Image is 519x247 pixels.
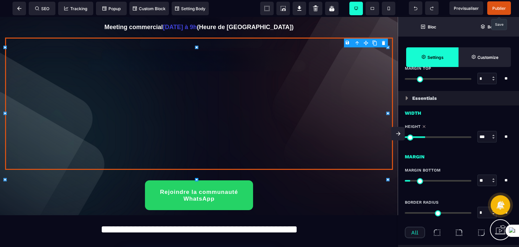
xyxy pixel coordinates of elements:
[412,94,437,102] p: Essentials
[102,6,121,11] span: Popup
[260,2,274,15] span: View components
[5,5,393,16] text: Meeting commercial (Heure de [GEOGRAPHIC_DATA])
[433,228,441,237] img: top-left-radius.822a4e29.svg
[428,24,436,29] strong: Bloc
[449,1,483,15] span: Preview
[427,55,444,60] strong: Settings
[398,17,459,37] span: Open Blocks
[398,106,519,117] div: Width
[163,7,197,14] b: [DATE] à 9h
[64,6,87,11] span: Tracking
[488,24,497,29] strong: Body
[145,163,253,193] button: Rejoindre la communauté WhatsApp
[454,6,479,11] span: Previsualiser
[175,6,205,11] span: Setting Body
[477,55,498,60] strong: Customize
[406,47,459,67] span: Settings
[492,6,506,11] span: Publier
[133,6,166,11] span: Custom Block
[477,228,486,237] img: bottom-right-radius.9d9d0345.svg
[405,124,421,129] span: Height
[459,17,519,37] span: Open Layer Manager
[405,66,431,71] span: Margin Top
[405,96,408,100] img: loading
[35,6,49,11] span: SEO
[455,228,463,237] img: top-right-radius.9e58d49b.svg
[405,200,439,205] span: Border Radius
[459,47,511,67] span: Open Style Manager
[398,149,519,161] div: Margin
[405,167,441,173] span: Margin Bottom
[276,2,290,15] span: Screenshot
